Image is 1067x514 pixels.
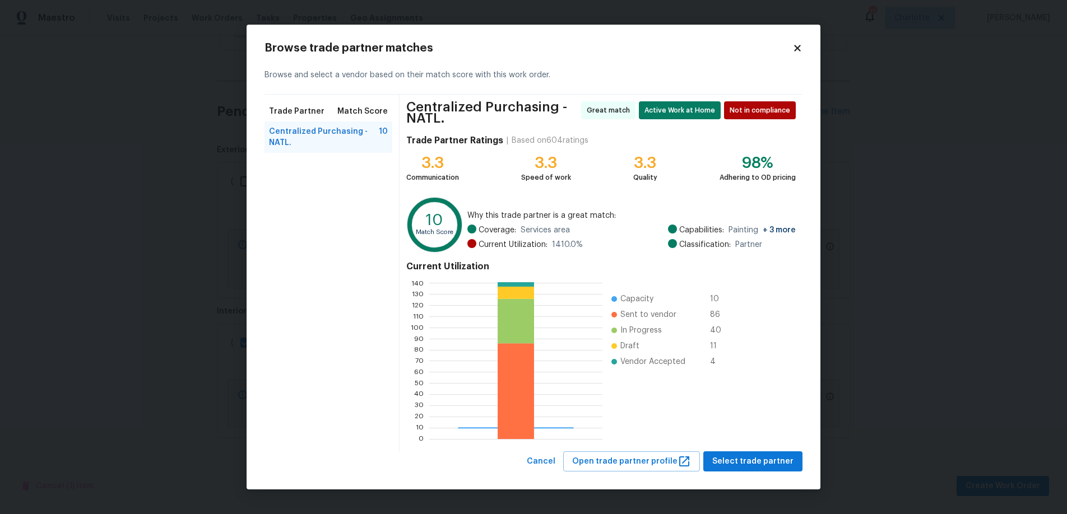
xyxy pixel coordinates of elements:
span: Painting [729,225,796,236]
span: Active Work at Home [644,105,720,116]
div: Adhering to OD pricing [720,172,796,183]
span: 11 [710,340,728,352]
text: 100 [411,324,424,331]
span: Cancel [527,455,555,469]
span: Services area [521,225,570,236]
div: 3.3 [406,157,459,169]
button: Open trade partner profile [563,451,700,472]
text: 0 [419,435,424,442]
text: 50 [415,380,424,386]
span: Capacity [620,293,653,305]
text: 60 [414,368,424,375]
text: 20 [415,413,424,420]
button: Cancel [522,451,560,472]
div: | [503,135,512,146]
span: Centralized Purchasing - NATL. [269,126,379,148]
text: 10 [426,212,443,227]
span: Centralized Purchasing - NATL. [406,101,578,124]
div: Quality [633,172,657,183]
span: Coverage: [479,225,516,236]
span: Partner [735,239,762,250]
span: Great match [587,105,634,116]
span: Sent to vendor [620,309,676,320]
span: 86 [710,309,728,320]
button: Select trade partner [703,451,802,472]
text: 110 [413,313,424,320]
h4: Trade Partner Ratings [406,135,503,146]
text: Match Score [416,229,453,235]
text: 40 [414,391,424,398]
span: 10 [379,126,388,148]
h4: Current Utilization [406,261,796,272]
span: Classification: [679,239,731,250]
div: 3.3 [521,157,571,169]
text: 120 [412,302,424,309]
text: 70 [415,357,424,364]
div: Communication [406,172,459,183]
span: Vendor Accepted [620,356,685,367]
div: Browse and select a vendor based on their match score with this work order. [265,56,802,95]
span: 10 [710,293,728,305]
span: Match Score [337,106,388,117]
span: Not in compliance [730,105,795,116]
span: Trade Partner [269,106,324,117]
span: Select trade partner [712,455,794,469]
span: 1410.0 % [552,239,583,250]
div: Based on 604 ratings [512,135,588,146]
text: 140 [411,279,424,286]
text: 80 [414,347,424,353]
text: 30 [415,402,424,409]
span: Current Utilization: [479,239,548,250]
span: Open trade partner profile [572,455,691,469]
span: 4 [710,356,728,367]
span: Draft [620,340,639,352]
span: 40 [710,325,728,336]
div: 3.3 [633,157,657,169]
span: + 3 more [763,226,796,234]
text: 130 [412,291,424,297]
h2: Browse trade partner matches [265,43,792,54]
span: In Progress [620,325,662,336]
text: 10 [416,424,424,431]
text: 90 [414,335,424,342]
span: Capabilities: [679,225,724,236]
span: Why this trade partner is a great match: [467,210,796,221]
div: 98% [720,157,796,169]
div: Speed of work [521,172,571,183]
